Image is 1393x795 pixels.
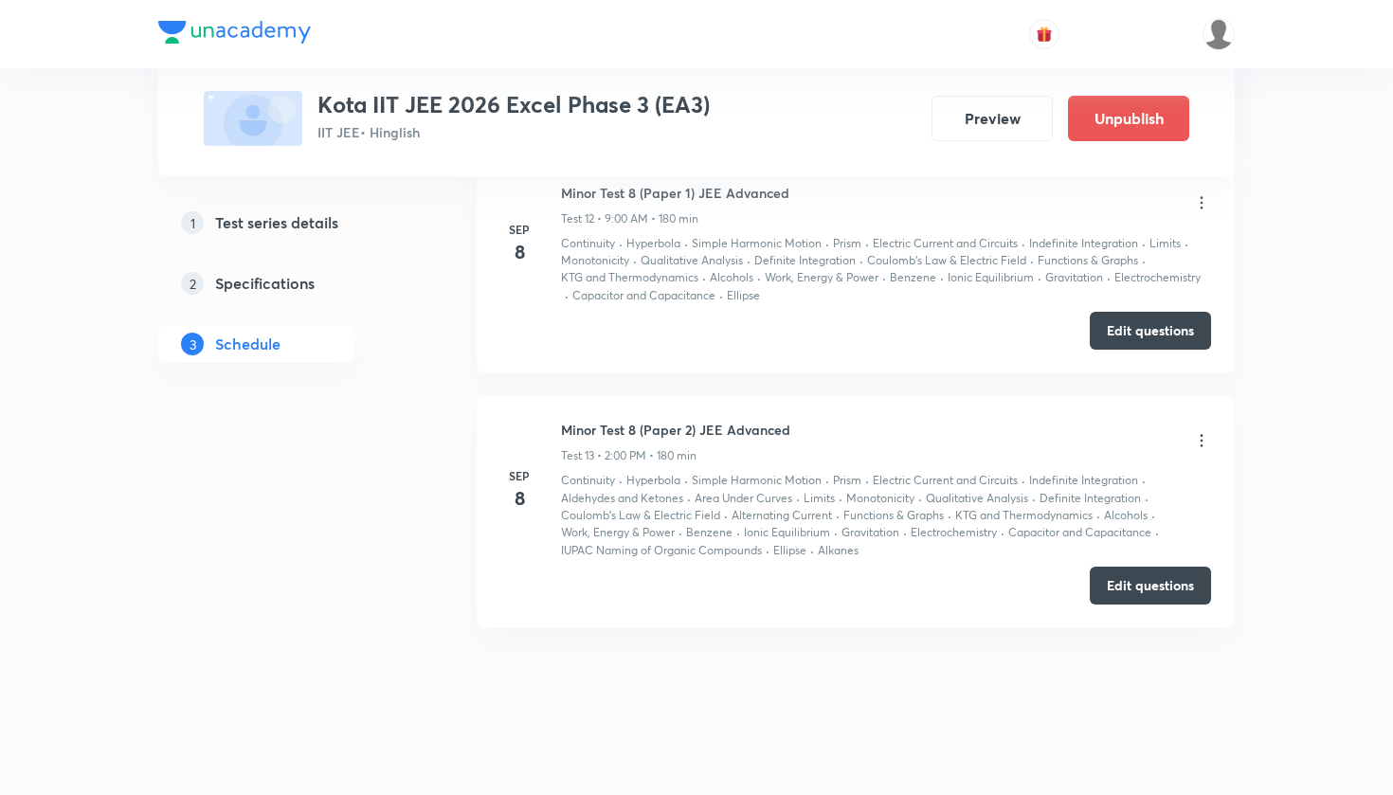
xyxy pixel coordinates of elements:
div: · [1142,235,1146,252]
p: Test 12 • 9:00 AM • 180 min [561,210,698,227]
div: · [736,524,740,541]
button: avatar [1029,19,1059,49]
p: Area Under Curves [695,490,792,507]
div: · [633,252,637,269]
div: · [1107,269,1111,286]
div: · [836,507,840,524]
div: · [1001,524,1004,541]
p: Functions & Graphs [843,507,944,524]
p: Ellipse [773,542,806,559]
div: · [747,252,751,269]
div: · [948,507,951,524]
div: · [619,235,623,252]
div: · [1030,252,1034,269]
p: Ellipse [727,287,760,304]
p: IUPAC Naming of Organic Compounds [561,542,762,559]
p: 3 [181,333,204,355]
div: · [757,269,761,286]
p: Hyperbola [626,235,680,252]
div: · [1032,490,1036,507]
img: fallback-thumbnail.png [204,91,302,146]
p: Indefinite Integration [1029,235,1138,252]
p: Alcohols [710,269,753,286]
p: Test 13 • 2:00 PM • 180 min [561,447,696,464]
p: Qualitative Analysis [926,490,1028,507]
p: Electrochemistry [911,524,997,541]
p: Prism [833,235,861,252]
p: Work, Energy & Power [561,524,675,541]
button: Edit questions [1090,312,1211,350]
div: · [882,269,886,286]
div: · [810,542,814,559]
div: · [724,507,728,524]
h6: Minor Test 8 (Paper 2) JEE Advanced [561,420,790,440]
p: Capacitor and Capacitance [1008,524,1151,541]
a: 1Test series details [158,204,416,242]
img: Company Logo [158,21,311,44]
div: · [684,472,688,489]
h4: 8 [500,484,538,513]
div: · [825,472,829,489]
p: 2 [181,272,204,295]
p: Ionic Equilibrium [948,269,1034,286]
p: Benzene [686,524,733,541]
p: Continuity [561,235,615,252]
p: Simple Harmonic Motion [692,472,822,489]
p: Functions & Graphs [1038,252,1138,269]
p: Monotonicity [561,252,629,269]
p: Alternating Current [732,507,832,524]
h5: Test series details [215,211,338,234]
h6: Sep [500,467,538,484]
a: Company Logo [158,21,311,48]
p: Ionic Equilibrium [744,524,830,541]
p: 1 [181,211,204,234]
p: Definite Integration [754,252,856,269]
p: Capacitor and Capacitance [572,287,715,304]
div: · [678,524,682,541]
p: Limits [1149,235,1181,252]
div: · [796,490,800,507]
div: · [865,472,869,489]
p: Aldehydes and Ketones [561,490,683,507]
div: · [766,542,769,559]
p: KTG and Thermodynamics [955,507,1093,524]
p: Simple Harmonic Motion [692,235,822,252]
p: Hyperbola [626,472,680,489]
div: · [687,490,691,507]
p: Electric Current and Circuits [873,235,1018,252]
div: · [619,472,623,489]
p: Indefinite Integration [1029,472,1138,489]
button: Preview [932,96,1053,141]
p: Coulomb's Law & Electric Field [867,252,1026,269]
p: Limits [804,490,835,507]
div: · [1142,252,1146,269]
div: · [1022,235,1025,252]
button: Edit questions [1090,567,1211,605]
div: · [940,269,944,286]
div: · [834,524,838,541]
div: · [1145,490,1149,507]
p: Prism [833,472,861,489]
p: IIT JEE • Hinglish [317,122,710,142]
h5: Specifications [215,272,315,295]
p: Electrochemistry [1114,269,1201,286]
div: · [1022,472,1025,489]
h5: Schedule [215,333,280,355]
div: · [684,235,688,252]
button: Unpublish [1068,96,1189,141]
p: Coulomb's Law & Electric Field [561,507,720,524]
div: · [1096,507,1100,524]
p: Gravitation [841,524,899,541]
p: Definite Integration [1040,490,1141,507]
h4: 8 [500,238,538,266]
h6: Sep [500,221,538,238]
p: KTG and Thermodynamics [561,269,698,286]
p: Continuity [561,472,615,489]
p: Work, Energy & Power [765,269,878,286]
p: Electric Current and Circuits [873,472,1018,489]
img: avatar [1036,26,1053,43]
p: Alkanes [818,542,859,559]
div: · [903,524,907,541]
div: · [1155,524,1159,541]
img: Purba paul [1203,18,1235,50]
